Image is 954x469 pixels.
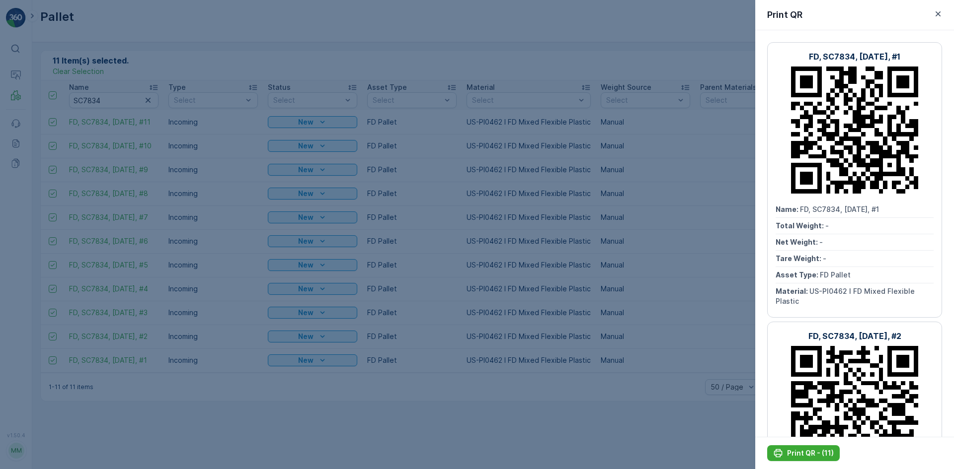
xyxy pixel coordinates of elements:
[776,270,820,279] span: Asset Type :
[800,205,879,213] span: FD, SC7834, [DATE], #1
[776,287,809,295] span: Material :
[825,221,829,230] span: -
[820,270,851,279] span: FD Pallet
[776,238,819,246] span: Net Weight :
[776,254,823,263] span: Tare Weight :
[808,330,901,342] p: FD, SC7834, [DATE], #2
[776,221,825,230] span: Total Weight :
[823,254,826,263] span: -
[787,448,834,458] p: Print QR - (11)
[767,445,840,461] button: Print QR - (11)
[819,238,823,246] span: -
[767,8,802,22] p: Print QR
[776,287,917,305] span: US-PI0462 I FD Mixed Flexible Plastic
[809,51,900,63] p: FD, SC7834, [DATE], #1
[776,205,800,213] span: Name :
